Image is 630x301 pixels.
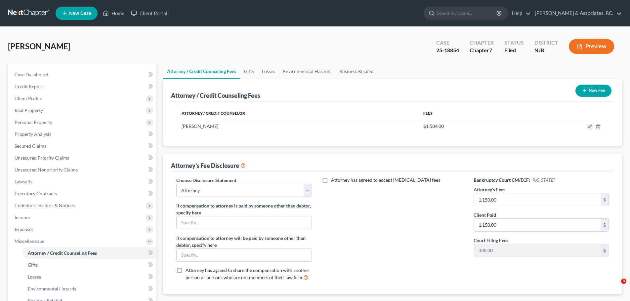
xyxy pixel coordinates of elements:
[15,155,69,161] span: Unsecured Priority Claims
[504,39,524,47] div: Status
[279,63,335,79] a: Environmental Hazards
[9,164,156,176] a: Unsecured Nonpriority Claims
[331,177,440,183] span: Attorney has agreed to accept [MEDICAL_DATA] fees
[9,128,156,140] a: Property Analysis
[9,152,156,164] a: Unsecured Priority Claims
[575,85,611,97] button: New Fee
[22,283,156,295] a: Environmental Hazards
[601,244,609,257] div: $
[569,39,614,54] button: Preview
[15,131,51,137] span: Property Analysis
[9,69,156,81] a: Case Dashboard
[15,119,52,125] span: Personal Property
[423,111,433,116] span: Fees
[534,47,558,54] div: NJB
[15,72,48,77] span: Case Dashboard
[171,92,260,99] div: Attorney / Credit Counseling Fees
[489,47,492,53] span: 7
[176,177,236,184] label: Choose Disclosure Statement
[28,262,38,268] span: Gifts
[474,186,505,193] label: Attorney's Fees
[176,202,312,216] label: If compensation to attorney is paid by someone other than debtor, specify here
[100,7,128,19] a: Home
[621,279,626,284] span: 3
[15,238,44,244] span: Miscellaneous
[28,274,41,280] span: Losses
[470,39,494,47] div: Chapter
[15,84,43,89] span: Credit Report
[28,286,76,291] span: Environmental Hazards
[15,203,75,208] span: Codebtors Insiders & Notices
[128,7,171,19] a: Client Portal
[474,244,601,257] input: 0.00
[15,107,43,113] span: Real Property
[240,63,258,79] a: Gifts
[9,188,156,200] a: Executory Contracts
[186,267,310,280] span: Attorney has agreed to share the compensation with another person or persons who are not members ...
[436,39,459,47] div: Case
[15,226,33,232] span: Expenses
[601,193,609,206] div: $
[533,177,555,183] span: [US_STATE]
[182,123,218,129] span: [PERSON_NAME]
[22,271,156,283] a: Losses
[9,81,156,93] a: Credit Report
[8,41,70,51] span: [PERSON_NAME]
[437,7,497,19] input: Search by name...
[423,123,444,129] span: $1,584.00
[171,162,246,169] div: Attorney's Fee Disclosure
[177,216,311,229] input: Specify...
[22,259,156,271] a: Gifts
[182,111,245,116] span: Attorney / Credit Counselor
[534,39,558,47] div: District
[470,47,494,54] div: Chapter
[69,11,91,16] span: New Case
[436,47,459,54] div: 25-18854
[163,63,240,79] a: Attorney / Credit Counseling Fees
[509,7,531,19] a: Help
[531,7,622,19] a: [PERSON_NAME] & Associates, P.C.
[474,177,609,183] h6: Bankruptcy Court CM/ECF:
[474,237,508,244] label: Court Filing Fees
[474,219,601,231] input: 0.00
[15,167,78,172] span: Unsecured Nonpriority Claims
[28,250,97,256] span: Attorney / Credit Counseling Fees
[15,143,46,149] span: Secured Claims
[15,179,32,184] span: Lawsuits
[504,47,524,54] div: Filed
[474,193,601,206] input: 0.00
[15,191,57,196] span: Executory Contracts
[258,63,279,79] a: Losses
[608,279,623,294] iframe: Intercom live chat
[335,63,378,79] a: Business Related
[15,95,42,101] span: Client Profile
[9,140,156,152] a: Secured Claims
[177,249,311,261] input: Specify...
[474,211,496,218] label: Client Paid
[176,235,312,248] label: If compensation to attorney will be paid by someone other than debtor, specify here
[15,214,30,220] span: Income
[22,247,156,259] a: Attorney / Credit Counseling Fees
[9,176,156,188] a: Lawsuits
[601,219,609,231] div: $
